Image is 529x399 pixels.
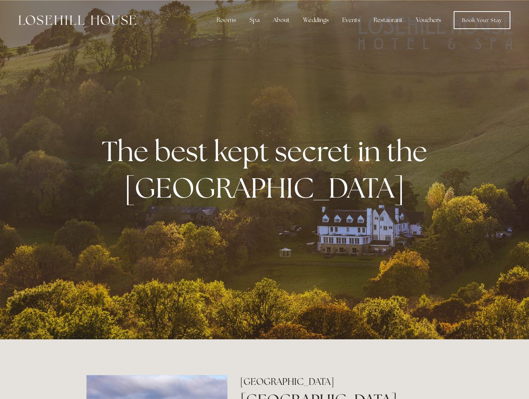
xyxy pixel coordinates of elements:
div: Events [336,13,366,28]
div: Rooms [211,13,242,28]
h2: [GEOGRAPHIC_DATA] [240,375,443,388]
strong: The best kept secret in the [GEOGRAPHIC_DATA] [102,133,433,206]
div: Spa [243,13,265,28]
div: Weddings [297,13,335,28]
div: Restaurant [368,13,409,28]
div: About [267,13,296,28]
a: Book Your Stay [454,11,510,29]
a: Vouchers [410,13,447,28]
img: Losehill House [19,15,136,25]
